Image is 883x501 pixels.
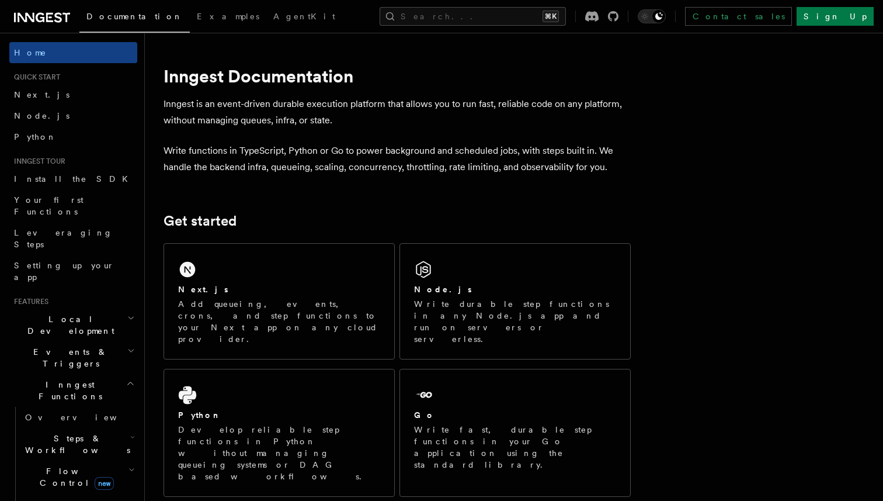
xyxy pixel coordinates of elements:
span: Quick start [9,72,60,82]
span: Local Development [9,313,127,337]
p: Write functions in TypeScript, Python or Go to power background and scheduled jobs, with steps bu... [164,143,631,175]
h2: Next.js [178,284,228,295]
span: Next.js [14,90,69,99]
a: Overview [20,407,137,428]
p: Develop reliable step functions in Python without managing queueing systems or DAG based workflows. [178,424,380,482]
span: Inngest tour [9,157,65,166]
h1: Inngest Documentation [164,65,631,87]
span: Home [14,47,47,58]
span: Your first Functions [14,195,84,216]
kbd: ⌘K [543,11,559,22]
a: Next.jsAdd queueing, events, crons, and step functions to your Next app on any cloud provider. [164,243,395,360]
a: Node.js [9,105,137,126]
span: Leveraging Steps [14,228,113,249]
a: Home [9,42,137,63]
button: Events & Triggers [9,341,137,374]
a: Get started [164,213,237,229]
a: Install the SDK [9,168,137,189]
button: Local Development [9,309,137,341]
span: AgentKit [273,12,335,21]
button: Inngest Functions [9,374,137,407]
span: Python [14,132,57,141]
a: Your first Functions [9,189,137,222]
span: new [95,477,114,490]
span: Install the SDK [14,174,135,184]
a: Leveraging Steps [9,222,137,255]
p: Inngest is an event-driven durable execution platform that allows you to run fast, reliable code ... [164,96,631,129]
p: Write fast, durable step functions in your Go application using the standard library. [414,424,616,471]
a: AgentKit [266,4,342,32]
span: Setting up your app [14,261,114,282]
a: GoWrite fast, durable step functions in your Go application using the standard library. [399,369,631,497]
a: Sign Up [797,7,874,26]
button: Steps & Workflows [20,428,137,461]
p: Add queueing, events, crons, and step functions to your Next app on any cloud provider. [178,298,380,345]
span: Node.js [14,111,69,120]
a: Contact sales [685,7,792,26]
button: Flow Controlnew [20,461,137,493]
a: Node.jsWrite durable step functions in any Node.js app and run on servers or serverless. [399,243,631,360]
span: Inngest Functions [9,379,126,402]
span: Examples [197,12,259,21]
span: Flow Control [20,465,128,489]
button: Search...⌘K [380,7,566,26]
h2: Python [178,409,221,421]
h2: Node.js [414,284,472,295]
button: Toggle dark mode [638,9,666,23]
a: Setting up your app [9,255,137,288]
a: PythonDevelop reliable step functions in Python without managing queueing systems or DAG based wo... [164,369,395,497]
h2: Go [414,409,435,421]
a: Documentation [79,4,190,33]
span: Features [9,297,48,306]
span: Steps & Workflows [20,433,130,456]
span: Overview [25,413,145,422]
p: Write durable step functions in any Node.js app and run on servers or serverless. [414,298,616,345]
a: Next.js [9,84,137,105]
a: Examples [190,4,266,32]
a: Python [9,126,137,147]
span: Documentation [86,12,183,21]
span: Events & Triggers [9,346,127,369]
